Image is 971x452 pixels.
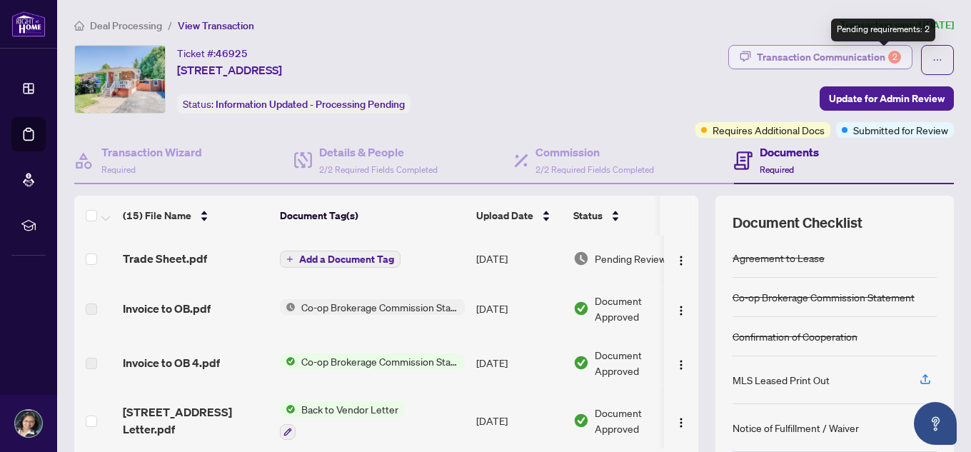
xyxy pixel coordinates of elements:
[274,196,471,236] th: Document Tag(s)
[728,45,912,69] button: Transaction Communication2
[280,401,404,440] button: Status IconBack to Vendor Letter
[675,255,687,266] img: Logo
[319,164,438,175] span: 2/2 Required Fields Completed
[471,236,568,281] td: [DATE]
[280,251,401,268] button: Add a Document Tag
[74,21,84,31] span: home
[932,55,942,65] span: ellipsis
[568,196,689,236] th: Status
[829,87,945,110] span: Update for Admin Review
[75,46,165,113] img: IMG-N12228234_1.jpg
[733,328,857,344] div: Confirmation of Cooperation
[90,19,162,32] span: Deal Processing
[471,336,568,390] td: [DATE]
[123,354,220,371] span: Invoice to OB 4.pdf
[675,417,687,428] img: Logo
[760,164,794,175] span: Required
[670,351,693,374] button: Logo
[757,46,901,69] div: Transaction Communication
[670,247,693,270] button: Logo
[177,94,411,114] div: Status:
[319,144,438,161] h4: Details & People
[914,402,957,445] button: Open asap
[675,359,687,371] img: Logo
[280,401,296,417] img: Status Icon
[117,196,274,236] th: (15) File Name
[101,144,202,161] h4: Transaction Wizard
[831,19,935,41] div: Pending requirements: 2
[280,299,465,315] button: Status IconCo-op Brokerage Commission Statement
[713,122,825,138] span: Requires Additional Docs
[471,281,568,336] td: [DATE]
[595,347,683,378] span: Document Approved
[820,86,954,111] button: Update for Admin Review
[123,208,191,224] span: (15) File Name
[733,213,862,233] span: Document Checklist
[123,403,268,438] span: [STREET_ADDRESS] Letter.pdf
[595,293,683,324] span: Document Approved
[840,17,954,34] article: Transaction saved [DATE]
[280,353,296,369] img: Status Icon
[216,47,248,60] span: 46925
[168,17,172,34] li: /
[177,61,282,79] span: [STREET_ADDRESS]
[280,353,465,369] button: Status IconCo-op Brokerage Commission Statement
[177,45,248,61] div: Ticket #:
[733,420,859,436] div: Notice of Fulfillment / Waiver
[573,208,603,224] span: Status
[286,256,293,263] span: plus
[280,250,401,268] button: Add a Document Tag
[760,144,819,161] h4: Documents
[733,372,830,388] div: MLS Leased Print Out
[471,196,568,236] th: Upload Date
[476,208,533,224] span: Upload Date
[123,300,211,317] span: Invoice to OB.pdf
[853,122,948,138] span: Submitted for Review
[670,409,693,432] button: Logo
[15,410,42,437] img: Profile Icon
[888,51,901,64] div: 2
[573,251,589,266] img: Document Status
[280,299,296,315] img: Status Icon
[296,401,404,417] span: Back to Vendor Letter
[675,305,687,316] img: Logo
[670,297,693,320] button: Logo
[573,413,589,428] img: Document Status
[101,164,136,175] span: Required
[216,98,405,111] span: Information Updated - Processing Pending
[11,11,46,37] img: logo
[733,250,825,266] div: Agreement to Lease
[296,299,465,315] span: Co-op Brokerage Commission Statement
[573,301,589,316] img: Document Status
[471,390,568,451] td: [DATE]
[535,144,654,161] h4: Commission
[178,19,254,32] span: View Transaction
[299,254,394,264] span: Add a Document Tag
[595,251,666,266] span: Pending Review
[123,250,207,267] span: Trade Sheet.pdf
[733,289,915,305] div: Co-op Brokerage Commission Statement
[595,405,683,436] span: Document Approved
[573,355,589,371] img: Document Status
[535,164,654,175] span: 2/2 Required Fields Completed
[296,353,465,369] span: Co-op Brokerage Commission Statement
